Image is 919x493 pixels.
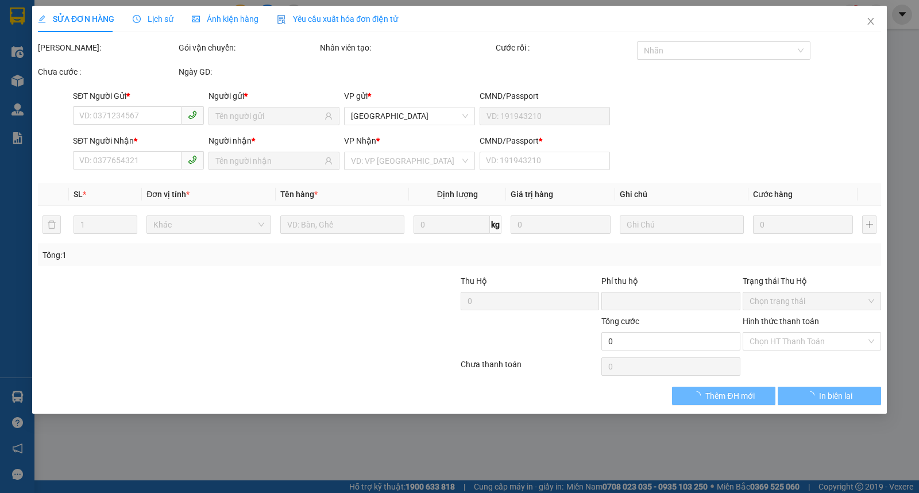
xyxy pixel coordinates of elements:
span: edit [38,15,46,23]
span: Khác [153,216,264,233]
span: SỬA ĐƠN HÀNG [38,14,114,24]
div: VP gửi [344,90,475,102]
div: Trạng thái Thu Hộ [743,275,881,287]
span: loading [806,391,819,399]
span: kg [490,215,501,234]
button: delete [43,215,61,234]
button: plus [862,215,876,234]
span: phone [188,155,197,164]
label: Hình thức thanh toán [743,317,819,326]
div: Chưa thanh toán [459,358,600,378]
span: Đơn vị tính [146,190,190,199]
input: VD: 191943210 [480,107,611,125]
span: SL [74,190,83,199]
button: Thêm ĐH mới [672,387,775,405]
div: Người gửi [208,90,339,102]
div: SĐT Người Gửi [73,90,204,102]
div: Gói vận chuyển: [179,41,317,54]
span: clock-circle [133,15,141,23]
div: CMND/Passport [480,90,611,102]
button: Close [855,6,887,38]
span: phone [188,110,197,120]
span: Tuy Hòa [351,107,468,125]
div: CMND/Passport [480,134,611,147]
span: Thu Hộ [461,276,487,286]
div: Tổng: 1 [43,249,356,261]
span: Chọn trạng thái [750,292,874,310]
span: Ảnh kiện hàng [192,14,258,24]
span: Tên hàng [280,190,318,199]
span: Định lượng [437,190,478,199]
div: Người nhận [208,134,339,147]
span: picture [192,15,200,23]
span: user [325,112,333,120]
input: 0 [753,215,853,234]
span: close [866,17,875,26]
input: 0 [511,215,611,234]
button: In biên lai [778,387,881,405]
input: Ghi Chú [620,215,744,234]
input: VD: Bàn, Ghế [280,215,404,234]
span: Lịch sử [133,14,173,24]
div: Ngày GD: [179,66,317,78]
div: Phí thu hộ [601,275,740,292]
div: [PERSON_NAME]: [38,41,176,54]
input: Tên người gửi [215,110,322,122]
span: Tổng cước [601,317,639,326]
span: In biên lai [819,390,852,402]
span: Yêu cầu xuất hóa đơn điện tử [277,14,398,24]
span: loading [693,391,705,399]
img: icon [277,15,286,24]
div: Cước rồi : [496,41,634,54]
span: Cước hàng [753,190,793,199]
input: Tên người nhận [215,155,322,167]
span: Thêm ĐH mới [705,390,754,402]
span: Giá trị hàng [511,190,553,199]
div: Nhân viên tạo: [320,41,494,54]
div: Chưa cước : [38,66,176,78]
span: VP Nhận [344,136,376,145]
div: SĐT Người Nhận [73,134,204,147]
span: user [325,157,333,165]
th: Ghi chú [615,183,748,206]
